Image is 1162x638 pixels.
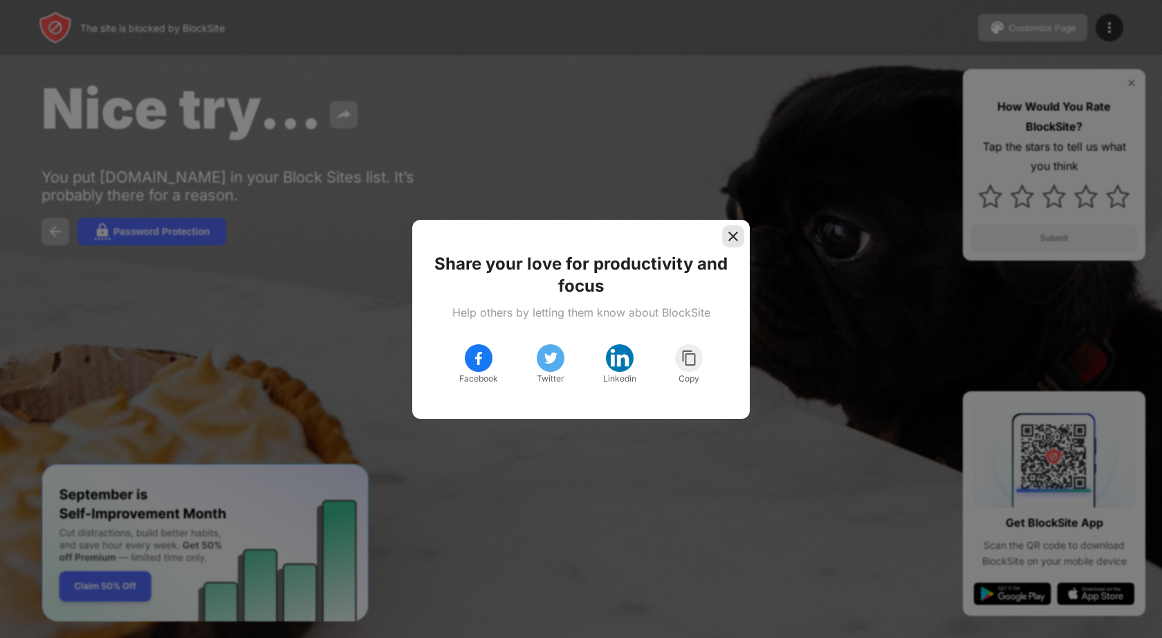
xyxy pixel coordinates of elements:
[609,347,631,369] img: linkedin.svg
[459,372,498,386] div: Facebook
[679,372,699,386] div: Copy
[603,372,636,386] div: Linkedin
[429,253,733,297] div: Share your love for productivity and focus
[452,306,710,319] div: Help others by letting them know about BlockSite
[681,350,698,366] img: copy.svg
[537,372,564,386] div: Twitter
[542,350,559,366] img: twitter.svg
[470,350,487,366] img: facebook.svg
